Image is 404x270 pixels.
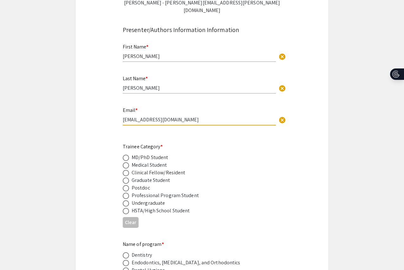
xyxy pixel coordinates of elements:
div: Professional Program Student [132,192,199,199]
span: cancel [278,85,286,92]
button: Clear [276,81,289,94]
button: Clear [276,50,289,62]
mat-label: Name of program [123,241,164,248]
div: Undergraduate [132,199,165,207]
div: Postdoc [132,184,150,192]
input: Type Here [123,85,276,91]
input: Type Here [123,116,276,123]
div: Medical Student [132,161,167,169]
div: MD/PhD Student [132,154,168,161]
div: HSTA/High School Student [132,207,190,215]
input: Type Here [123,53,276,60]
iframe: Chat [5,241,27,265]
div: Endodontics, [MEDICAL_DATA], and Orthodontics [132,259,240,267]
div: Clinical Fellow/Resident [132,169,185,177]
mat-label: Email [123,107,138,113]
span: cancel [278,116,286,124]
div: Graduate Student [132,177,170,184]
div: Presenter/Authors Information Information [123,25,281,35]
button: Clear [123,217,139,228]
div: Dentistry [132,251,152,259]
span: cancel [278,53,286,61]
mat-label: First Name [123,43,148,50]
mat-label: Trainee Category [123,143,163,150]
mat-label: Last Name [123,75,148,82]
button: Clear [276,113,289,126]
